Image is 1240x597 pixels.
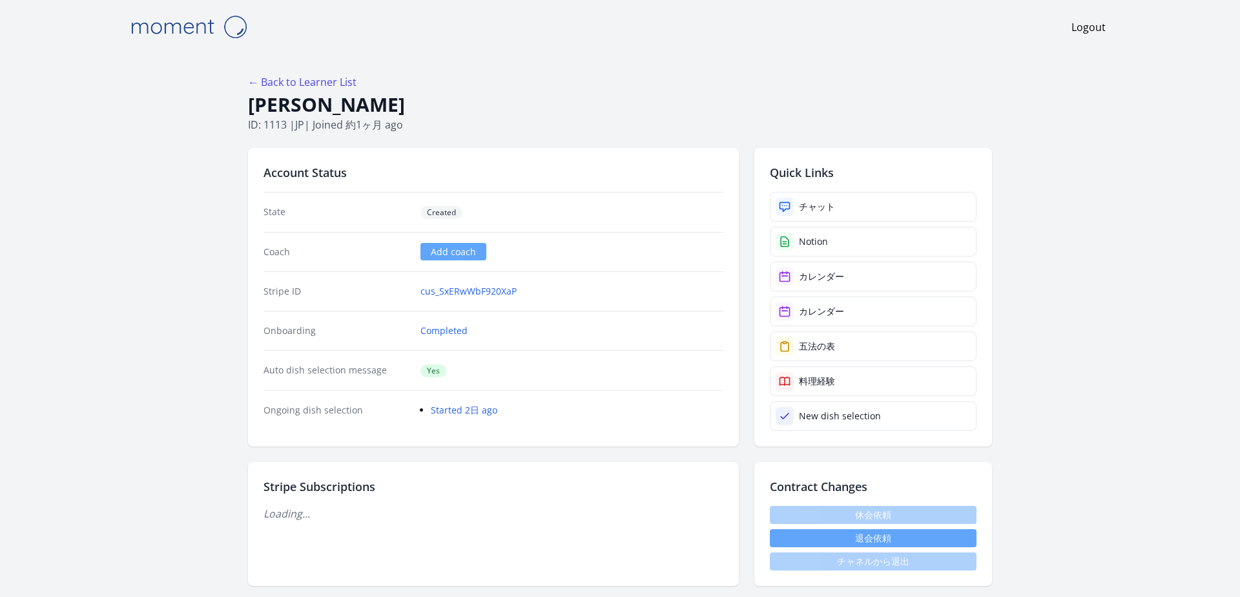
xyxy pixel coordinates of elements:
[770,262,976,291] a: カレンダー
[770,506,976,524] span: 休会依頼
[263,324,410,337] dt: Onboarding
[420,243,486,260] a: Add coach
[799,235,828,248] div: Notion
[420,324,468,337] a: Completed
[799,375,835,388] div: 料理経験
[770,227,976,257] a: Notion
[420,206,462,219] span: Created
[770,192,976,222] a: チャット
[263,477,723,496] h2: Stripe Subscriptions
[420,285,517,298] a: cus_SxERwWbF920XaP
[770,297,976,326] a: カレンダー
[799,305,844,318] div: カレンダー
[295,118,304,132] span: jp
[770,552,976,571] span: チャネルから退出
[770,366,976,396] a: 料理経験
[263,205,410,219] dt: State
[263,506,723,521] p: Loading...
[263,246,410,258] dt: Coach
[263,404,410,417] dt: Ongoing dish selection
[799,340,835,353] div: 五法の表
[770,477,976,496] h2: Contract Changes
[770,163,976,182] h2: Quick Links
[799,270,844,283] div: カレンダー
[124,10,253,43] img: Moment
[248,75,356,89] a: ← Back to Learner List
[770,529,976,547] button: 退会依頼
[770,401,976,431] a: New dish selection
[799,410,881,423] div: New dish selection
[420,364,446,377] span: Yes
[263,163,723,182] h2: Account Status
[770,331,976,361] a: 五法の表
[431,404,497,416] a: Started 2日 ago
[263,285,410,298] dt: Stripe ID
[248,117,992,132] p: ID: 1113 | | Joined 約1ヶ月 ago
[263,364,410,377] dt: Auto dish selection message
[799,200,835,213] div: チャット
[248,92,992,117] h1: [PERSON_NAME]
[1071,19,1106,35] a: Logout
